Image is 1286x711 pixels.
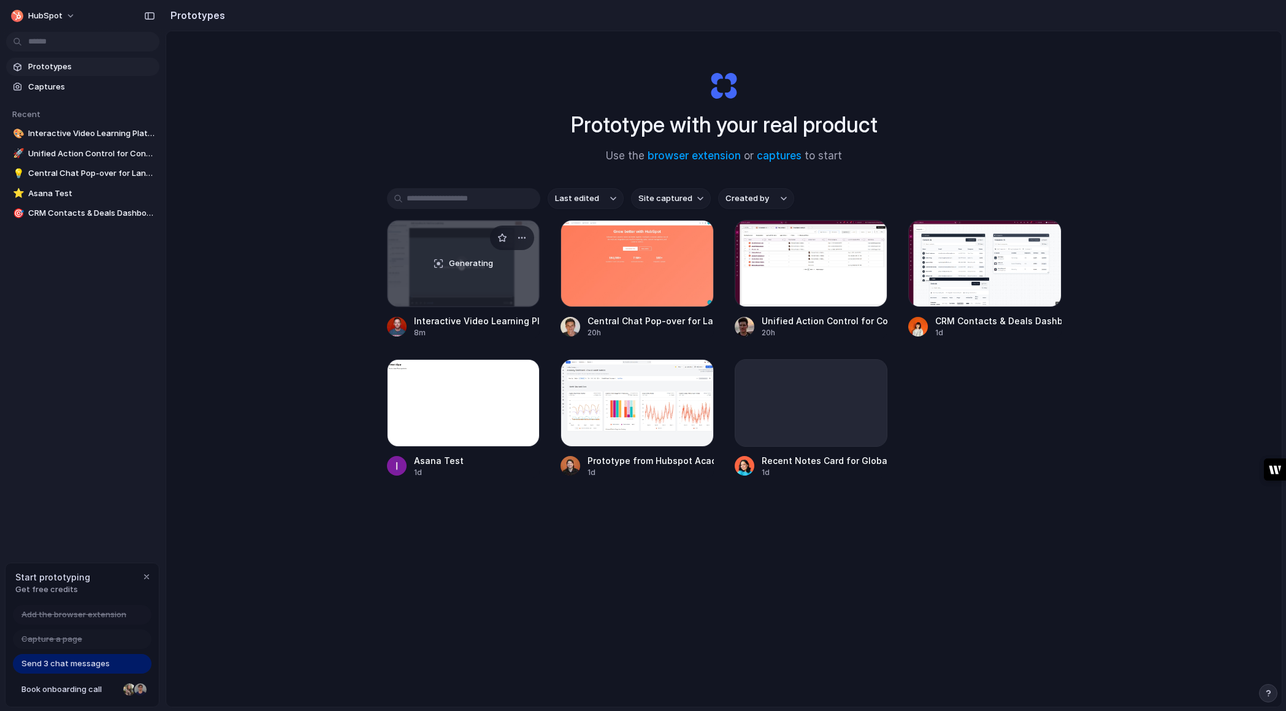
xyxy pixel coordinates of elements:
[13,127,21,141] div: 🎨
[735,220,888,338] a: Unified Action Control for Contact ButtonsUnified Action Control for Contact Buttons20h
[648,150,741,162] a: browser extension
[15,571,90,584] span: Start prototyping
[21,633,82,645] span: Capture a page
[11,207,23,219] button: 🎯
[21,658,110,670] span: Send 3 chat messages
[718,188,794,209] button: Created by
[21,683,118,696] span: Book onboarding call
[13,680,151,699] a: Book onboarding call
[414,467,464,478] div: 1d
[555,192,599,205] span: Last edited
[28,81,155,93] span: Captures
[28,148,155,160] span: Unified Action Control for Contact Buttons
[6,184,159,203] a: ⭐Asana Test
[6,145,159,163] a: 🚀Unified Action Control for Contact Buttons
[6,124,159,143] a: 🎨Interactive Video Learning Platform
[11,188,23,200] button: ⭐
[588,314,714,327] div: Central Chat Pop-over for Landing Pages
[6,164,159,183] a: 💡Central Chat Pop-over for Landing Pages
[935,314,1062,327] div: CRM Contacts & Deals Dashboard
[6,6,82,26] button: HubSpot
[414,454,464,467] div: Asana Test
[11,148,23,160] button: 🚀
[6,78,159,96] a: Captures
[11,127,23,140] button: 🎨
[414,314,540,327] div: Interactive Video Learning Platform
[762,467,888,478] div: 1d
[6,204,159,222] a: 🎯CRM Contacts & Deals Dashboard
[631,188,711,209] button: Site captured
[762,314,888,327] div: Unified Action Control for Contact Buttons
[28,207,155,219] span: CRM Contacts & Deals Dashboard
[13,167,21,181] div: 💡
[13,207,21,221] div: 🎯
[606,148,842,164] span: Use the or to start
[571,108,878,141] h1: Prototype with your real product
[449,257,493,270] span: Generating
[561,359,714,477] a: Prototype from Hubspot Academy DashboardPrototype from Hubspot Academy Dashboard1d
[588,454,714,467] div: Prototype from Hubspot Academy Dashboard
[12,109,40,119] span: Recent
[908,220,1062,338] a: CRM Contacts & Deals DashboardCRM Contacts & Deals Dashboard1d
[21,609,126,621] span: Add the browser extension
[166,8,225,23] h2: Prototypes
[762,327,888,338] div: 20h
[588,327,714,338] div: 20h
[561,220,714,338] a: Central Chat Pop-over for Landing PagesCentral Chat Pop-over for Landing Pages20h
[28,10,63,22] span: HubSpot
[387,359,540,477] a: Asana TestAsana Test1d
[11,167,23,180] button: 💡
[935,327,1062,338] div: 1d
[133,682,148,697] div: Christian Iacullo
[28,188,155,200] span: Asana Test
[387,220,540,338] a: Interactive Video Learning PlatformGeneratingInteractive Video Learning Platform8m
[122,682,137,697] div: Nicole Kubica
[28,167,155,180] span: Central Chat Pop-over for Landing Pages
[414,327,540,338] div: 8m
[735,359,888,477] a: Recent Notes Card for Global Home1d
[588,467,714,478] div: 1d
[762,454,888,467] div: Recent Notes Card for Global Home
[725,192,769,205] span: Created by
[28,61,155,73] span: Prototypes
[757,150,802,162] a: captures
[548,188,624,209] button: Last edited
[28,127,155,140] span: Interactive Video Learning Platform
[13,146,21,161] div: 🚀
[6,58,159,76] a: Prototypes
[15,584,90,596] span: Get free credits
[638,192,692,205] span: Site captured
[13,186,21,200] div: ⭐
